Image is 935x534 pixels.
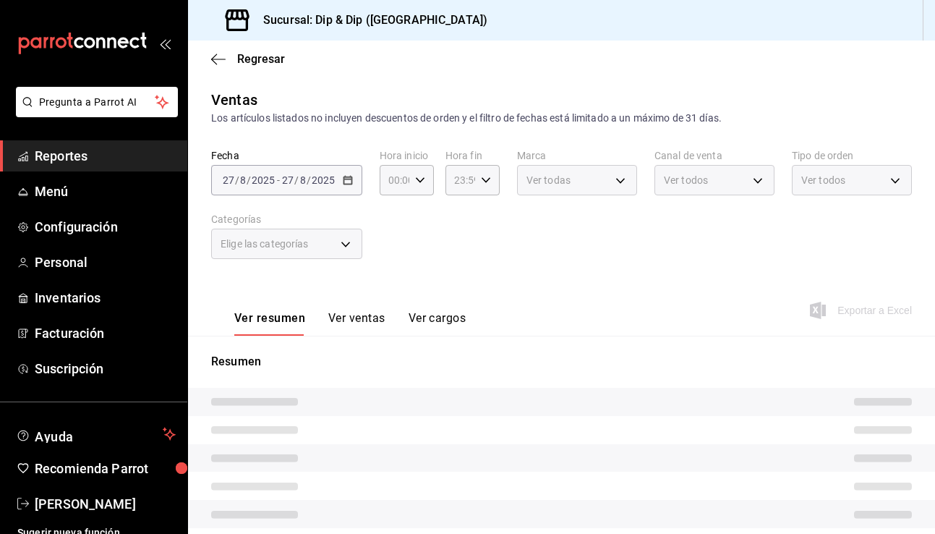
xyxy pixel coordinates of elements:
[251,174,276,186] input: ----
[35,459,176,478] span: Recomienda Parrot
[35,182,176,201] span: Menú
[654,151,774,161] label: Canal de venta
[526,173,571,187] span: Ver todas
[211,89,257,111] div: Ventas
[517,151,637,161] label: Marca
[307,174,311,186] span: /
[35,494,176,514] span: [PERSON_NAME]
[35,146,176,166] span: Reportes
[211,52,285,66] button: Regresar
[235,174,239,186] span: /
[311,174,336,186] input: ----
[252,12,487,29] h3: Sucursal: Dip & Dip ([GEOGRAPHIC_DATA])
[234,311,305,336] button: Ver resumen
[328,311,385,336] button: Ver ventas
[39,95,155,110] span: Pregunta a Parrot AI
[299,174,307,186] input: --
[221,237,309,251] span: Elige las categorías
[159,38,171,49] button: open_drawer_menu
[222,174,235,186] input: --
[445,151,500,161] label: Hora fin
[35,425,157,443] span: Ayuda
[234,311,466,336] div: navigation tabs
[211,151,362,161] label: Fecha
[16,87,178,117] button: Pregunta a Parrot AI
[211,353,912,370] p: Resumen
[35,359,176,378] span: Suscripción
[664,173,708,187] span: Ver todos
[380,151,434,161] label: Hora inicio
[10,105,178,120] a: Pregunta a Parrot AI
[35,288,176,308] span: Inventarios
[211,214,362,224] label: Categorías
[801,173,845,187] span: Ver todos
[35,253,176,272] span: Personal
[237,52,285,66] span: Regresar
[239,174,247,186] input: --
[211,111,912,126] div: Los artículos listados no incluyen descuentos de orden y el filtro de fechas está limitado a un m...
[35,323,176,343] span: Facturación
[294,174,299,186] span: /
[281,174,294,186] input: --
[247,174,251,186] span: /
[277,174,280,186] span: -
[35,217,176,237] span: Configuración
[792,151,912,161] label: Tipo de orden
[409,311,466,336] button: Ver cargos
